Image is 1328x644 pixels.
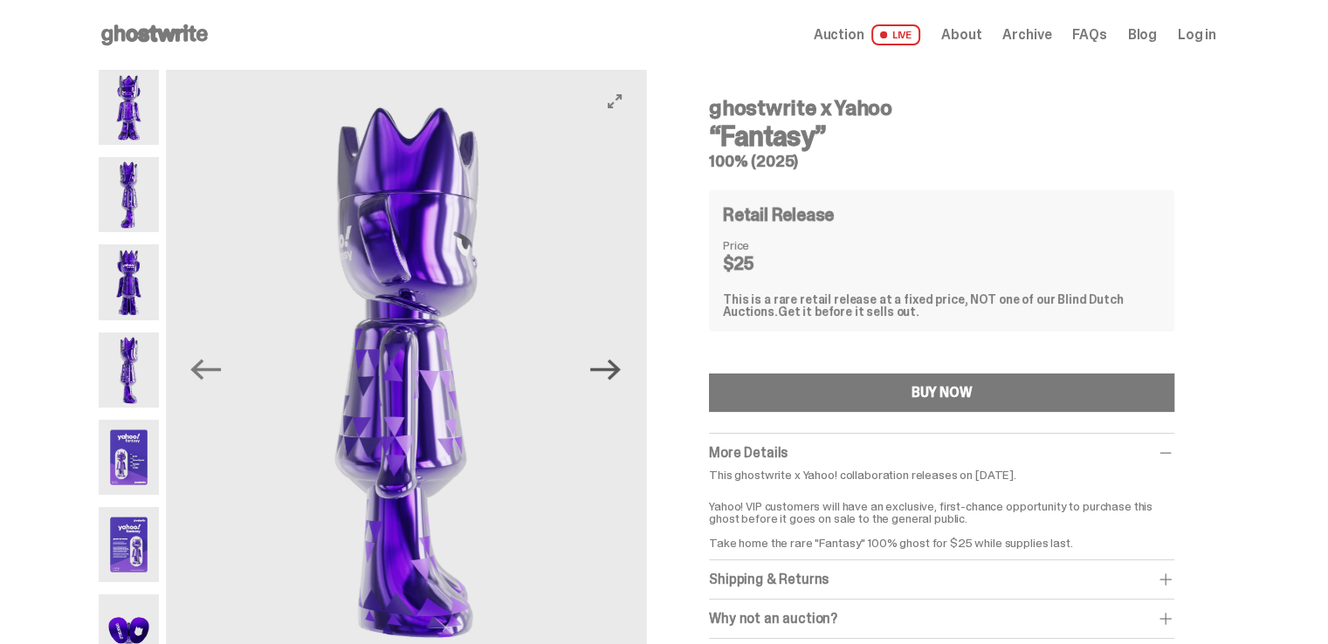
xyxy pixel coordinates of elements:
[709,154,1174,169] h5: 100% (2025)
[723,293,1160,318] div: This is a rare retail release at a fixed price, NOT one of our Blind Dutch Auctions.
[99,244,159,319] img: Yahoo-HG---3.png
[604,91,625,112] button: View full-screen
[723,206,834,223] h4: Retail Release
[814,28,864,42] span: Auction
[709,122,1174,150] h3: “Fantasy”
[709,443,788,462] span: More Details
[871,24,921,45] span: LIVE
[99,157,159,232] img: Yahoo-HG---2.png
[723,255,810,272] dd: $25
[99,332,159,408] img: Yahoo-HG---4.png
[709,610,1174,627] div: Why not an auction?
[99,70,159,145] img: Yahoo-HG---1.png
[912,386,973,400] div: BUY NOW
[187,351,225,389] button: Previous
[1178,28,1216,42] a: Log in
[723,239,810,251] dt: Price
[99,420,159,495] img: Yahoo-HG---5.png
[709,373,1174,412] button: BUY NOW
[814,24,920,45] a: Auction LIVE
[1002,28,1051,42] a: Archive
[99,507,159,582] img: Yahoo-HG---6.png
[709,98,1174,119] h4: ghostwrite x Yahoo
[1128,28,1157,42] a: Blog
[709,488,1174,549] p: Yahoo! VIP customers will have an exclusive, first-chance opportunity to purchase this ghost befo...
[587,351,625,389] button: Next
[709,469,1174,481] p: This ghostwrite x Yahoo! collaboration releases on [DATE].
[778,304,919,319] span: Get it before it sells out.
[709,571,1174,588] div: Shipping & Returns
[1072,28,1106,42] a: FAQs
[941,28,981,42] a: About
